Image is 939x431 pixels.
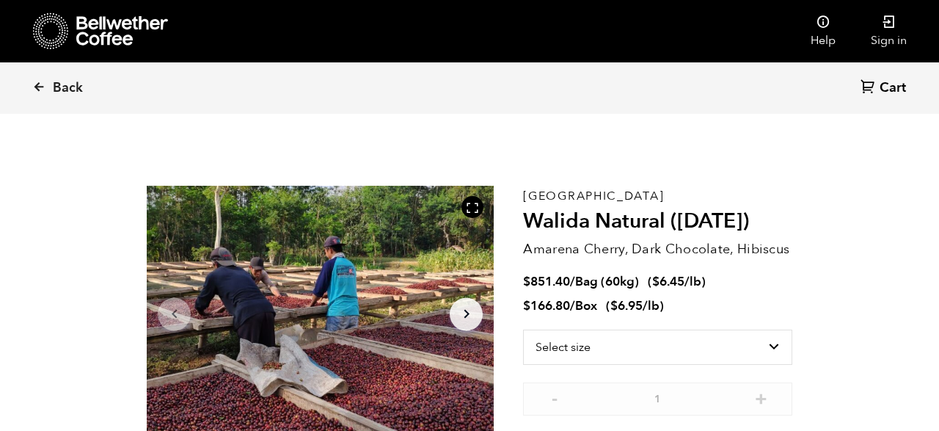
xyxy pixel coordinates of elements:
[523,297,530,314] span: $
[606,297,664,314] span: ( )
[523,273,530,290] span: $
[53,79,83,97] span: Back
[610,297,643,314] bdi: 6.95
[610,297,618,314] span: $
[648,273,706,290] span: ( )
[523,273,570,290] bdi: 851.40
[752,390,770,405] button: +
[652,273,660,290] span: $
[523,239,792,259] p: Amarena Cherry, Dark Chocolate, Hibiscus
[570,297,575,314] span: /
[652,273,684,290] bdi: 6.45
[570,273,575,290] span: /
[575,273,639,290] span: Bag (60kg)
[684,273,701,290] span: /lb
[523,209,792,234] h2: Walida Natural ([DATE])
[575,297,597,314] span: Box
[861,79,910,98] a: Cart
[880,79,906,97] span: Cart
[643,297,660,314] span: /lb
[523,297,570,314] bdi: 166.80
[545,390,563,405] button: -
